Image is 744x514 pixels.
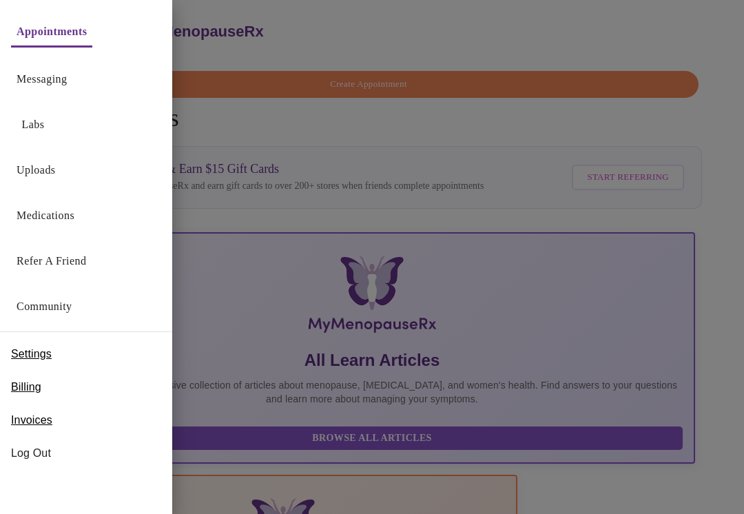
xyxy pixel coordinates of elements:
[17,251,87,271] a: Refer a Friend
[11,445,161,462] span: Log Out
[11,412,52,429] span: Invoices
[11,156,61,184] button: Uploads
[17,161,56,180] a: Uploads
[11,376,41,398] a: Billing
[11,293,78,320] button: Community
[17,70,67,89] a: Messaging
[11,111,55,138] button: Labs
[22,115,45,134] a: Labs
[11,247,92,275] button: Refer a Friend
[17,206,74,225] a: Medications
[11,65,72,93] button: Messaging
[11,18,92,48] button: Appointments
[17,297,72,316] a: Community
[11,202,80,229] button: Medications
[11,409,52,431] a: Invoices
[11,379,41,395] span: Billing
[11,346,52,362] span: Settings
[11,343,52,365] a: Settings
[17,22,87,41] a: Appointments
